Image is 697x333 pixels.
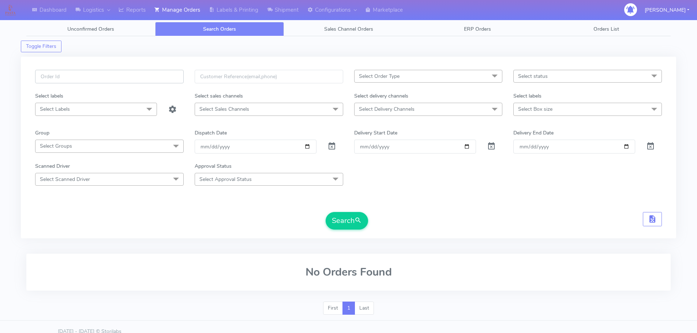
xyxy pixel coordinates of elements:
[354,129,397,137] label: Delivery Start Date
[203,26,236,33] span: Search Orders
[67,26,114,33] span: Unconfirmed Orders
[639,3,695,18] button: [PERSON_NAME]
[593,26,619,33] span: Orders List
[359,106,415,113] span: Select Delivery Channels
[40,143,72,150] span: Select Groups
[26,22,671,36] ul: Tabs
[195,129,227,137] label: Dispatch Date
[35,70,184,83] input: Order Id
[195,162,232,170] label: Approval Status
[35,162,70,170] label: Scanned Driver
[195,70,343,83] input: Customer Reference(email,phone)
[342,302,355,315] a: 1
[21,41,61,52] button: Toggle Filters
[518,106,552,113] span: Select Box size
[326,212,368,230] button: Search
[464,26,491,33] span: ERP Orders
[199,176,252,183] span: Select Approval Status
[354,92,408,100] label: Select delivery channels
[35,92,63,100] label: Select labels
[513,92,542,100] label: Select labels
[40,176,90,183] span: Select Scanned Driver
[40,106,70,113] span: Select Labels
[359,73,400,80] span: Select Order Type
[195,92,243,100] label: Select sales channels
[199,106,249,113] span: Select Sales Channels
[35,129,49,137] label: Group
[518,73,548,80] span: Select status
[324,26,373,33] span: Sales Channel Orders
[513,129,554,137] label: Delivery End Date
[35,266,662,278] h2: No Orders Found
